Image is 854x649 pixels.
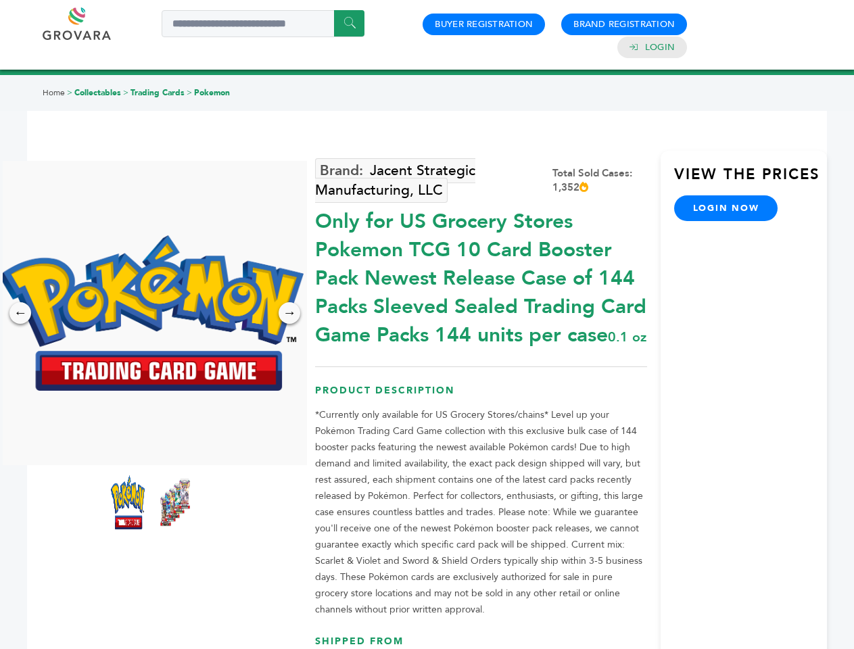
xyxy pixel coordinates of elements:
[131,87,185,98] a: Trading Cards
[123,87,128,98] span: >
[674,195,778,221] a: login now
[279,302,300,324] div: →
[9,302,31,324] div: ←
[162,10,364,37] input: Search a product or brand...
[43,87,65,98] a: Home
[608,328,646,346] span: 0.1 oz
[315,201,647,350] div: Only for US Grocery Stores Pokemon TCG 10 Card Booster Pack Newest Release Case of 144 Packs Slee...
[158,475,192,529] img: *Only for US Grocery Stores* Pokemon TCG 10 Card Booster Pack – Newest Release (Case of 144 Packs...
[74,87,121,98] a: Collectables
[67,87,72,98] span: >
[315,384,647,408] h3: Product Description
[194,87,230,98] a: Pokemon
[315,158,475,203] a: Jacent Strategic Manufacturing, LLC
[435,18,533,30] a: Buyer Registration
[573,18,675,30] a: Brand Registration
[552,166,647,195] div: Total Sold Cases: 1,352
[111,475,145,529] img: *Only for US Grocery Stores* Pokemon TCG 10 Card Booster Pack – Newest Release (Case of 144 Packs...
[674,164,827,195] h3: View the Prices
[645,41,675,53] a: Login
[315,407,647,618] p: *Currently only available for US Grocery Stores/chains* Level up your Pokémon Trading Card Game c...
[187,87,192,98] span: >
